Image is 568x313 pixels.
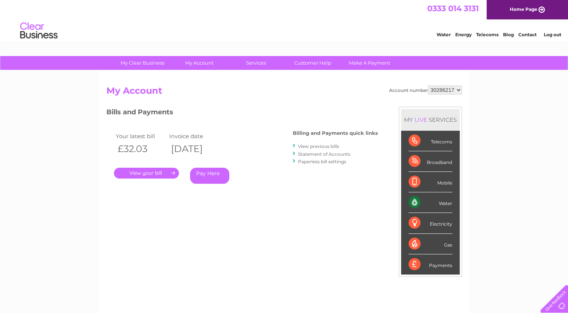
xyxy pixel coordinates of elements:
a: Services [225,56,287,70]
th: £32.03 [114,141,168,156]
a: Blog [503,32,514,37]
div: Account number [389,86,462,94]
div: Clear Business is a trading name of Verastar Limited (registered in [GEOGRAPHIC_DATA] No. 3667643... [108,4,461,36]
h3: Bills and Payments [106,107,378,120]
div: MY SERVICES [401,109,460,130]
td: Your latest bill [114,131,168,141]
a: Telecoms [476,32,499,37]
a: Water [437,32,451,37]
a: My Clear Business [112,56,173,70]
a: Energy [455,32,472,37]
div: Telecoms [409,131,452,151]
div: Electricity [409,213,452,233]
a: Paperless bill settings [298,159,346,164]
a: 0333 014 3131 [427,4,479,13]
a: Log out [543,32,561,37]
a: Customer Help [282,56,344,70]
a: Contact [518,32,537,37]
h2: My Account [106,86,462,100]
a: Statement of Accounts [298,151,350,157]
a: Pay Here [190,168,229,184]
th: [DATE] [167,141,221,156]
a: Make A Payment [339,56,400,70]
a: . [114,168,179,179]
div: LIVE [413,116,429,123]
div: Mobile [409,172,452,192]
td: Invoice date [167,131,221,141]
div: Payments [409,254,452,275]
img: logo.png [20,19,58,42]
div: Water [409,192,452,213]
div: Gas [409,234,452,254]
a: View previous bills [298,143,339,149]
div: Broadband [409,151,452,172]
a: My Account [168,56,230,70]
h4: Billing and Payments quick links [293,130,378,136]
